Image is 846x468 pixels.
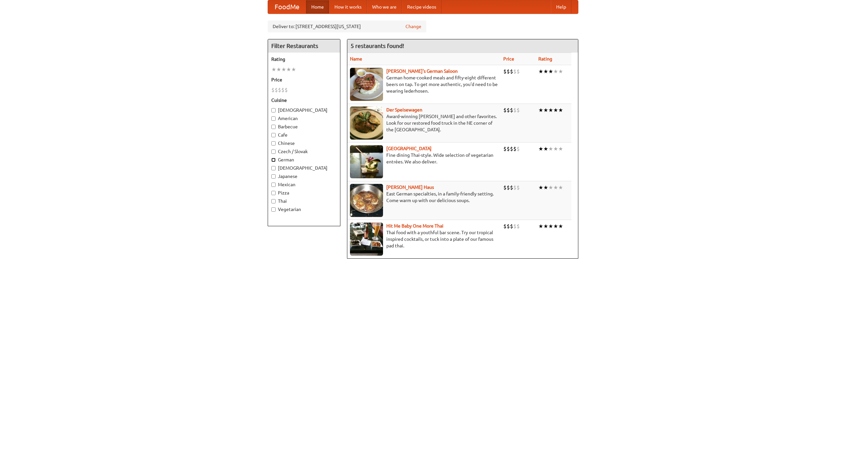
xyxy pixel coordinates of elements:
a: Name [350,56,362,62]
li: $ [503,145,507,152]
input: Pizza [271,191,276,195]
li: $ [517,145,520,152]
li: ★ [538,106,543,114]
li: $ [271,86,275,94]
li: $ [275,86,278,94]
label: [DEMOGRAPHIC_DATA] [271,107,337,113]
li: $ [510,68,513,75]
img: babythai.jpg [350,223,383,256]
li: $ [507,223,510,230]
li: ★ [558,184,563,191]
input: Cafe [271,133,276,137]
input: American [271,116,276,121]
li: ★ [553,68,558,75]
input: Mexican [271,183,276,187]
a: Who we are [367,0,402,14]
input: Chinese [271,141,276,146]
li: $ [510,223,513,230]
label: Thai [271,198,337,204]
li: ★ [553,106,558,114]
img: kohlhaus.jpg [350,184,383,217]
label: [DEMOGRAPHIC_DATA] [271,165,337,171]
li: ★ [543,68,548,75]
label: Czech / Slovak [271,148,337,155]
input: Barbecue [271,125,276,129]
li: ★ [553,223,558,230]
li: ★ [538,223,543,230]
input: Vegetarian [271,207,276,212]
img: esthers.jpg [350,68,383,101]
label: Mexican [271,181,337,188]
li: ★ [538,68,543,75]
input: German [271,158,276,162]
label: German [271,156,337,163]
h5: Cuisine [271,97,337,104]
li: ★ [558,68,563,75]
li: $ [517,106,520,114]
p: East German specialties, in a family-friendly setting. Come warm up with our delicious soups. [350,191,498,204]
li: $ [503,184,507,191]
li: $ [507,184,510,191]
a: Der Speisewagen [386,107,422,112]
li: $ [503,106,507,114]
a: How it works [329,0,367,14]
li: ★ [558,223,563,230]
label: Barbecue [271,123,337,130]
label: Cafe [271,132,337,138]
li: ★ [548,184,553,191]
li: ★ [558,145,563,152]
li: ★ [543,145,548,152]
li: $ [513,223,517,230]
li: ★ [286,66,291,73]
li: ★ [543,184,548,191]
li: $ [285,86,288,94]
a: [PERSON_NAME]'s German Saloon [386,68,458,74]
li: $ [507,68,510,75]
li: $ [517,184,520,191]
input: Japanese [271,174,276,179]
b: [GEOGRAPHIC_DATA] [386,146,432,151]
li: $ [507,106,510,114]
li: ★ [548,145,553,152]
li: $ [513,106,517,114]
li: $ [517,223,520,230]
li: ★ [543,106,548,114]
li: ★ [543,223,548,230]
img: satay.jpg [350,145,383,178]
p: Award-winning [PERSON_NAME] and other favorites. Look for our restored food truck in the NE corne... [350,113,498,133]
li: ★ [271,66,276,73]
a: FoodMe [268,0,306,14]
div: Deliver to: [STREET_ADDRESS][US_STATE] [268,21,426,32]
li: $ [278,86,281,94]
li: ★ [291,66,296,73]
label: Japanese [271,173,337,180]
input: [DEMOGRAPHIC_DATA] [271,108,276,112]
img: speisewagen.jpg [350,106,383,140]
li: ★ [538,145,543,152]
h4: Filter Restaurants [268,39,340,53]
h5: Price [271,76,337,83]
li: $ [513,68,517,75]
li: ★ [558,106,563,114]
a: Change [405,23,421,30]
li: $ [503,223,507,230]
li: ★ [553,184,558,191]
li: $ [510,106,513,114]
a: Hit Me Baby One More Thai [386,223,443,229]
label: Pizza [271,190,337,196]
p: German home-cooked meals and fifty-eight different beers on tap. To get more authentic, you'd nee... [350,74,498,94]
li: ★ [548,68,553,75]
label: American [271,115,337,122]
input: [DEMOGRAPHIC_DATA] [271,166,276,170]
a: [PERSON_NAME] Haus [386,185,434,190]
li: ★ [548,106,553,114]
li: ★ [548,223,553,230]
input: Czech / Slovak [271,149,276,154]
li: $ [510,145,513,152]
li: $ [507,145,510,152]
a: Price [503,56,514,62]
ng-pluralize: 5 restaurants found! [351,43,404,49]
